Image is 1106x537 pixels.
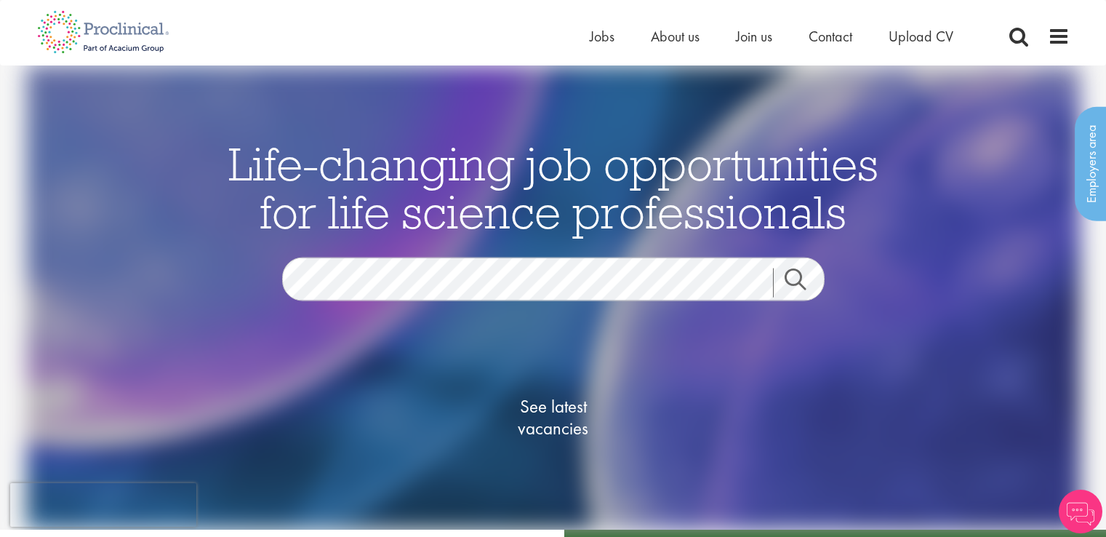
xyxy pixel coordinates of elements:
[10,483,196,527] iframe: reCAPTCHA
[481,395,626,439] span: See latest vacancies
[809,27,852,46] a: Contact
[889,27,953,46] a: Upload CV
[736,27,772,46] a: Join us
[481,337,626,497] a: See latestvacancies
[651,27,700,46] a: About us
[590,27,614,46] a: Jobs
[1059,490,1102,533] img: Chatbot
[228,134,878,240] span: Life-changing job opportunities for life science professionals
[26,65,1081,530] img: candidate home
[773,268,835,297] a: Job search submit button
